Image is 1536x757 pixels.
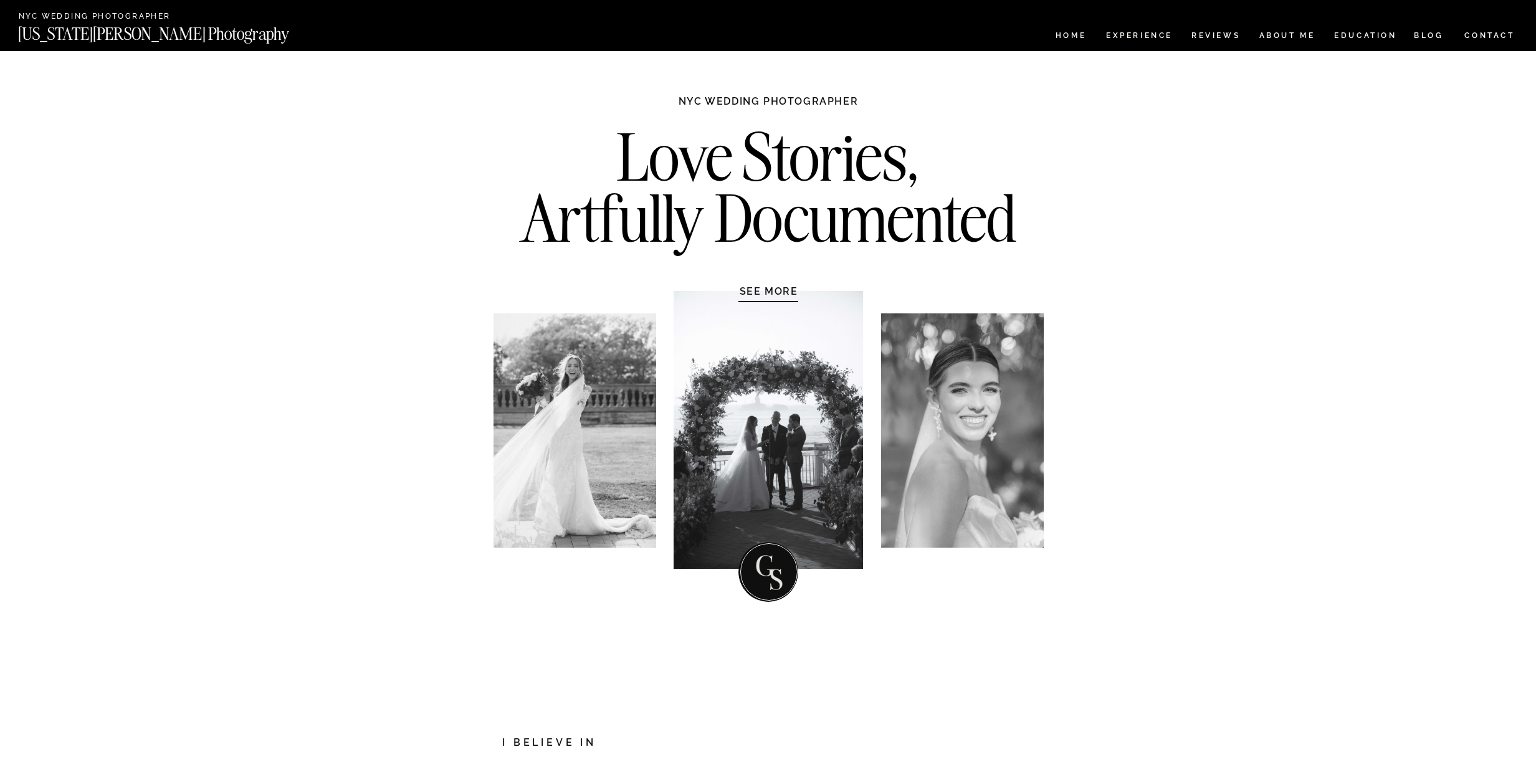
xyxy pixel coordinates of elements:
[1333,32,1398,42] a: EDUCATION
[1259,32,1315,42] a: ABOUT ME
[18,26,331,36] a: [US_STATE][PERSON_NAME] Photography
[1464,29,1515,42] a: CONTACT
[1414,32,1444,42] a: BLOG
[1191,32,1238,42] a: REVIEWS
[710,285,828,297] a: SEE MORE
[1106,32,1171,42] a: Experience
[437,735,662,752] h2: I believe in
[652,95,885,120] h1: NYC WEDDING PHOTOGRAPHER
[19,12,206,22] a: NYC Wedding Photographer
[507,126,1030,257] h2: Love Stories, Artfully Documented
[1053,32,1089,42] a: HOME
